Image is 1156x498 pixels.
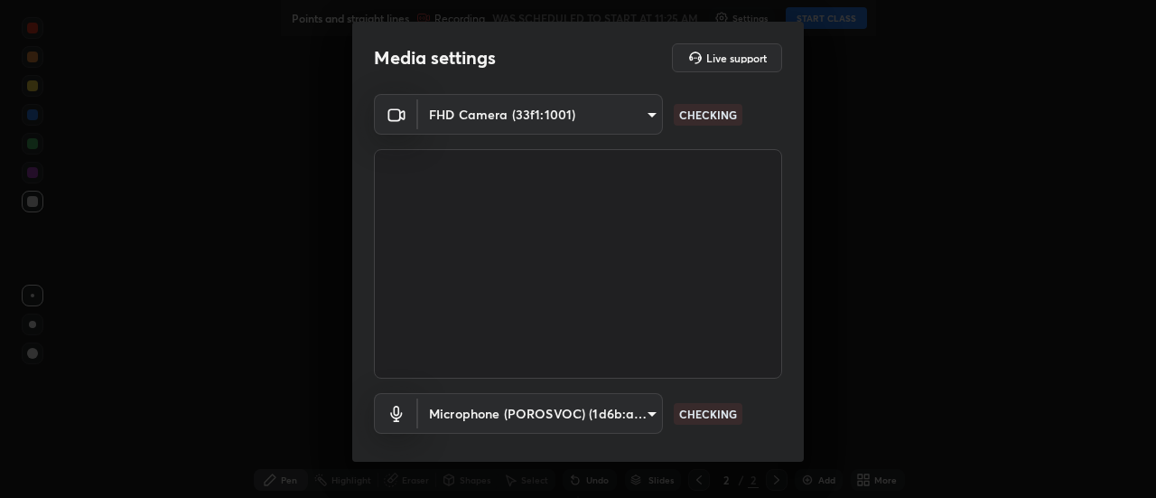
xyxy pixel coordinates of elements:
div: FHD Camera (33f1:1001) [418,393,663,434]
h5: Live support [706,52,767,63]
p: CHECKING [679,406,737,422]
p: CHECKING [679,107,737,123]
div: FHD Camera (33f1:1001) [418,94,663,135]
h2: Media settings [374,46,496,70]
